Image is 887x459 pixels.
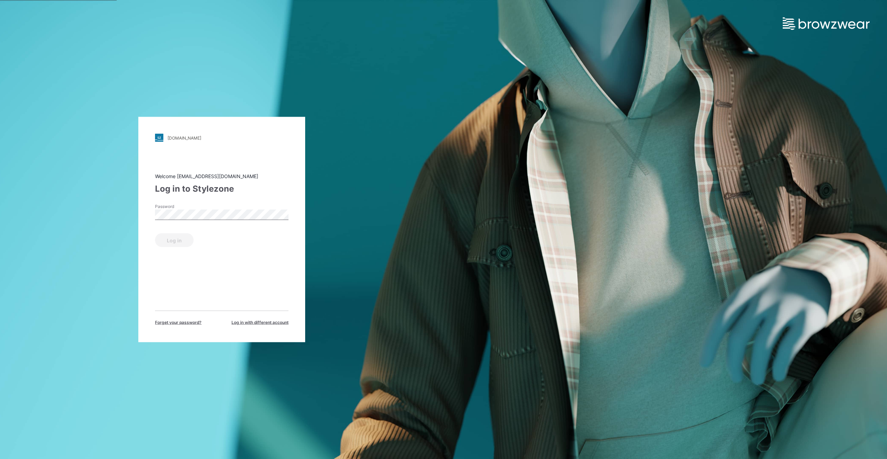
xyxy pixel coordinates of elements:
[155,134,288,142] a: [DOMAIN_NAME]
[168,135,201,140] div: [DOMAIN_NAME]
[783,17,870,30] img: browzwear-logo.e42bd6dac1945053ebaf764b6aa21510.svg
[155,173,288,180] div: Welcome [EMAIL_ADDRESS][DOMAIN_NAME]
[155,183,288,195] div: Log in to Stylezone
[155,319,202,326] span: Forget your password?
[231,319,288,326] span: Log in with different account
[155,203,204,210] label: Password
[155,134,163,142] img: stylezone-logo.562084cfcfab977791bfbf7441f1a819.svg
